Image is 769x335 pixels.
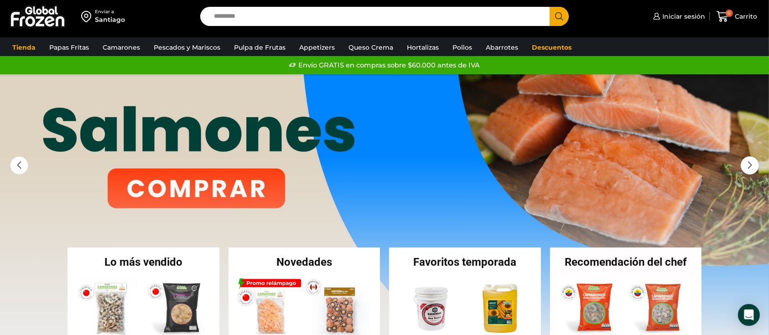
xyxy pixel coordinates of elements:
[81,9,95,24] img: address-field-icon.svg
[651,7,705,26] a: Iniciar sesión
[660,12,705,21] span: Iniciar sesión
[714,6,760,27] a: 0 Carrito
[68,257,219,268] h2: Lo más vendido
[229,39,290,56] a: Pulpa de Frutas
[481,39,523,56] a: Abarrotes
[295,39,339,56] a: Appetizers
[8,39,40,56] a: Tienda
[98,39,145,56] a: Camarones
[95,9,125,15] div: Enviar a
[389,257,541,268] h2: Favoritos temporada
[95,15,125,24] div: Santiago
[402,39,443,56] a: Hortalizas
[448,39,477,56] a: Pollos
[527,39,576,56] a: Descuentos
[10,156,28,175] div: Previous slide
[741,156,759,175] div: Next slide
[550,7,569,26] button: Search button
[344,39,398,56] a: Queso Crema
[45,39,94,56] a: Papas Fritas
[550,257,702,268] h2: Recomendación del chef
[733,12,758,21] span: Carrito
[726,10,733,17] span: 0
[229,257,380,268] h2: Novedades
[149,39,225,56] a: Pescados y Mariscos
[738,304,760,326] div: Open Intercom Messenger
